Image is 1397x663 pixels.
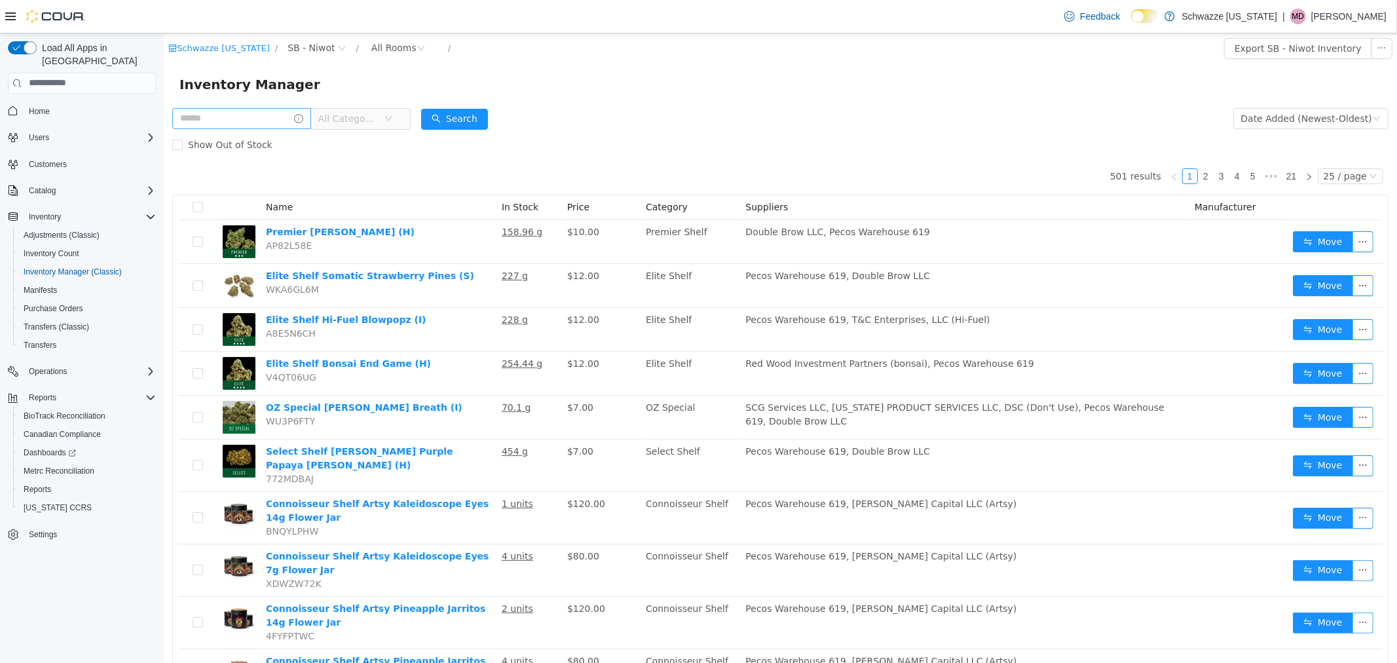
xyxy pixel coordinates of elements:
td: OZ Special [477,362,577,406]
button: Operations [3,362,161,381]
span: WKA6GL6M [102,251,155,261]
a: [US_STATE] CCRS [18,500,97,516]
a: Dashboards [13,444,161,462]
td: Elite Shelf [477,231,577,275]
span: Settings [29,529,57,540]
img: Connoisseur Shelf Artsy Kaleidoscope Eyes 14g Flower Jar hero shot [59,464,92,497]
button: icon: searchSearch [257,75,324,96]
button: icon: swapMove [1129,198,1189,219]
span: BNQYLPHW [102,493,155,503]
i: icon: down [1209,81,1217,90]
span: WU3P6FTY [102,383,151,393]
button: icon: ellipsis [1189,579,1210,600]
span: Adjustments (Classic) [24,230,100,240]
u: 4 units [338,518,369,528]
div: All Rooms [208,5,253,24]
span: Category [482,168,524,179]
button: icon: swapMove [1129,527,1189,548]
button: Canadian Compliance [13,425,161,444]
li: 3 [1050,135,1066,151]
img: Premier Shelf EDW Chimera (H) hero shot [59,192,92,225]
i: icon: info-circle [130,81,140,90]
span: Users [24,130,156,145]
span: Washington CCRS [18,500,156,516]
img: Cova [26,10,85,23]
span: Catalog [29,185,56,196]
span: All Categories [155,79,214,92]
span: $7.00 [403,369,430,379]
a: Premier [PERSON_NAME] (H) [102,193,251,204]
span: $120.00 [403,570,441,580]
span: A8E5N6CH [102,295,152,305]
span: Reports [24,484,51,495]
button: Users [3,128,161,147]
a: Dashboards [18,445,81,461]
a: Connoisseur Shelf Artsy Kaleidoscope Eyes 7g Flower Jar [102,518,325,542]
span: Reports [29,392,56,403]
td: Elite Shelf [477,318,577,362]
td: Premier Shelf [477,187,577,231]
span: ••• [1097,135,1118,151]
button: Reports [24,390,62,406]
span: MD [1292,9,1305,24]
a: Adjustments (Classic) [18,227,105,243]
span: Suppliers [582,168,625,179]
u: 2 units [338,570,369,580]
li: 501 results [946,135,997,151]
span: Dashboards [18,445,156,461]
img: Connoisseur Shelf Artsy Kaleidoscope Eyes 7g Flower Jar hero shot [59,516,92,549]
span: Inventory Manager [16,41,164,62]
a: Purchase Orders [18,301,88,316]
span: Inventory Count [18,246,156,261]
a: Connoisseur Shelf Artsy Pineapple Jarritos 14g Flower Jar [102,570,322,594]
button: icon: ellipsis [1189,286,1210,307]
div: Date Added (Newest-Oldest) [1077,75,1208,95]
a: BioTrack Reconciliation [18,408,111,424]
span: $80.00 [403,518,436,528]
span: Adjustments (Classic) [18,227,156,243]
button: Adjustments (Classic) [13,226,161,244]
td: Elite Shelf [477,275,577,318]
span: XDWZW72K [102,545,158,556]
a: Manifests [18,282,62,298]
button: icon: swapMove [1129,242,1189,263]
span: / [193,10,195,20]
span: Manifests [18,282,156,298]
span: Dashboards [24,447,76,458]
li: 21 [1118,135,1138,151]
span: Purchase Orders [24,303,83,314]
span: Settings [24,526,156,542]
a: Reports [18,482,56,497]
button: icon: swapMove [1129,422,1189,443]
img: Connoisseur Shelf Artsy Pineapple Jarritos 14g Flower Jar hero shot [59,569,92,601]
span: Feedback [1080,10,1120,23]
input: Dark Mode [1131,9,1159,23]
span: Inventory [24,209,156,225]
li: Next Page [1138,135,1153,151]
button: icon: swapMove [1129,286,1189,307]
nav: Complex example [8,96,156,578]
p: [PERSON_NAME] [1311,9,1387,24]
span: Canadian Compliance [24,429,101,440]
span: $10.00 [403,193,436,204]
button: Inventory [3,208,161,226]
span: [US_STATE] CCRS [24,502,92,513]
img: Elite Shelf Hi-Fuel Blowpopz (I) hero shot [59,280,92,313]
span: 772MDBAJ [102,440,150,451]
img: Select Shelf EDW Purple Papaya Runtz (H) hero shot [59,411,92,444]
a: 21 [1119,136,1137,150]
button: Inventory Count [13,244,161,263]
span: $80.00 [403,622,436,633]
span: Pecos Warehouse 619, [PERSON_NAME] Capital LLC (Artsy) [582,518,853,528]
span: Operations [29,366,67,377]
u: 70.1 g [338,369,367,379]
u: 158.96 g [338,193,379,204]
button: Manifests [13,281,161,299]
span: Users [29,132,49,143]
button: Settings [3,525,161,544]
span: Home [29,106,50,117]
u: 227 g [338,237,364,248]
span: Inventory Count [24,248,79,259]
span: / [111,10,114,20]
button: Purchase Orders [13,299,161,318]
